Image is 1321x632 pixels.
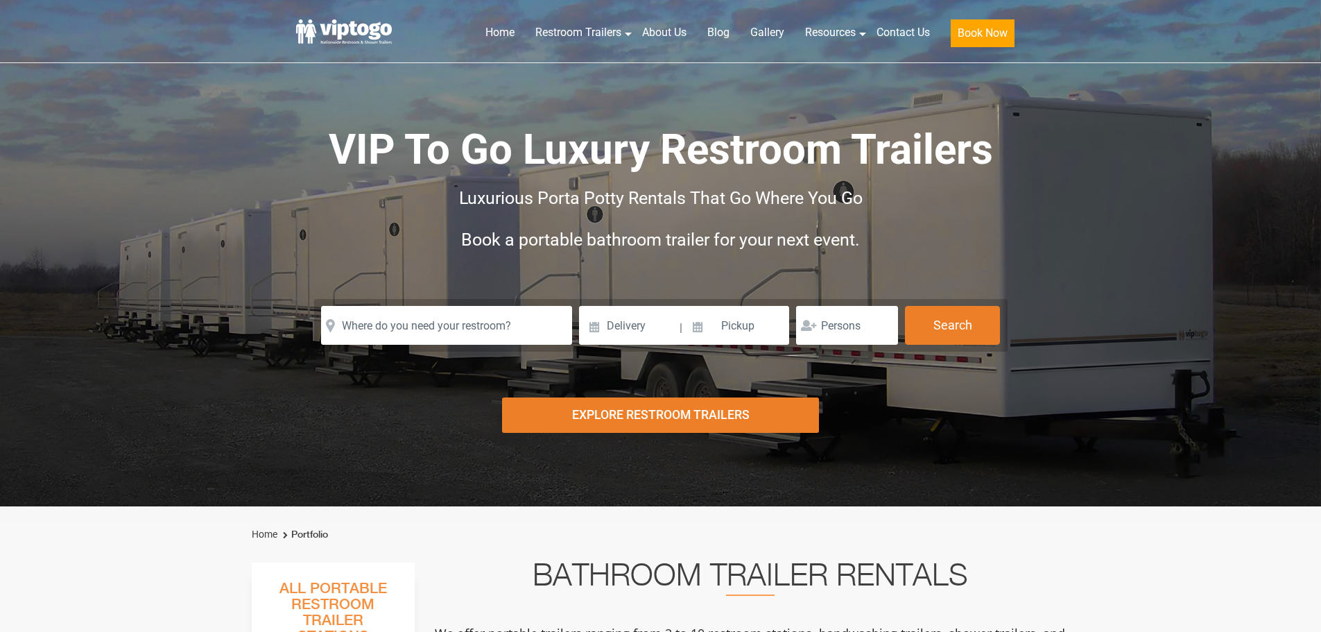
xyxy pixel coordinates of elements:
span: Book a portable bathroom trailer for your next event. [461,230,860,250]
a: Book Now [940,17,1025,55]
h2: Bathroom Trailer Rentals [433,563,1067,596]
a: Home [252,529,277,540]
a: Restroom Trailers [525,17,632,48]
a: Blog [697,17,740,48]
a: About Us [632,17,697,48]
a: Gallery [740,17,795,48]
button: Search [905,306,1000,345]
input: Persons [796,306,898,345]
a: Resources [795,17,866,48]
button: Book Now [951,19,1015,47]
a: Contact Us [866,17,940,48]
input: Where do you need your restroom? [321,306,572,345]
input: Delivery [579,306,678,345]
span: VIP To Go Luxury Restroom Trailers [329,125,993,174]
a: Home [475,17,525,48]
div: Explore Restroom Trailers [502,398,819,433]
span: | [680,306,682,350]
span: Luxurious Porta Potty Rentals That Go Where You Go [459,188,863,208]
input: Pickup [684,306,790,345]
li: Portfolio [279,527,328,543]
